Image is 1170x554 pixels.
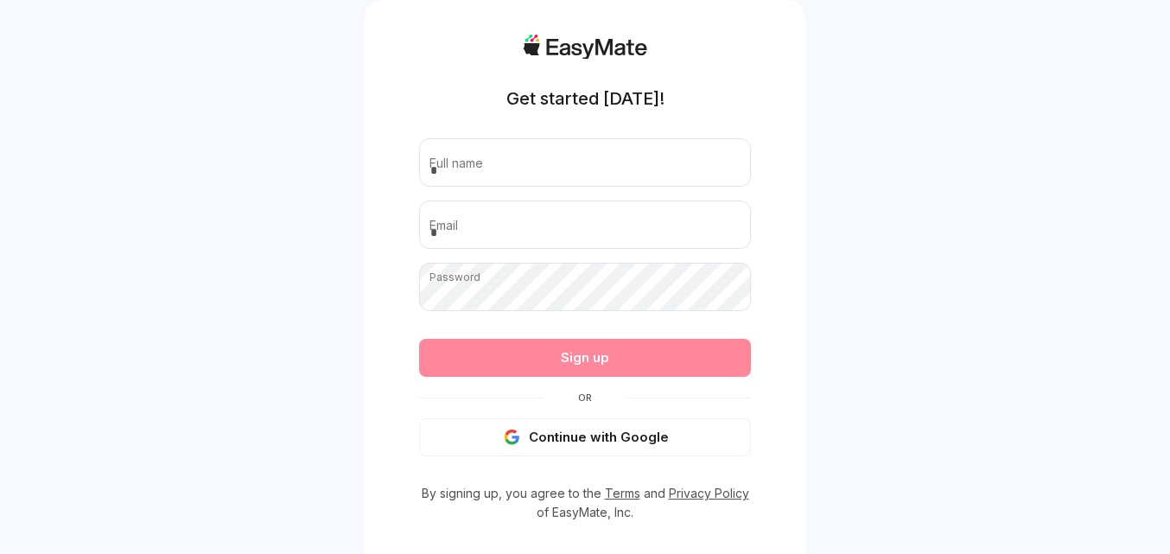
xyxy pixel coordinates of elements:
button: Continue with Google [419,418,751,456]
a: Privacy Policy [669,486,749,500]
a: Terms [605,486,640,500]
h1: Get started [DATE]! [506,86,664,111]
p: By signing up, you agree to the and of EasyMate, Inc. [419,484,751,522]
span: Or [544,391,626,404]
